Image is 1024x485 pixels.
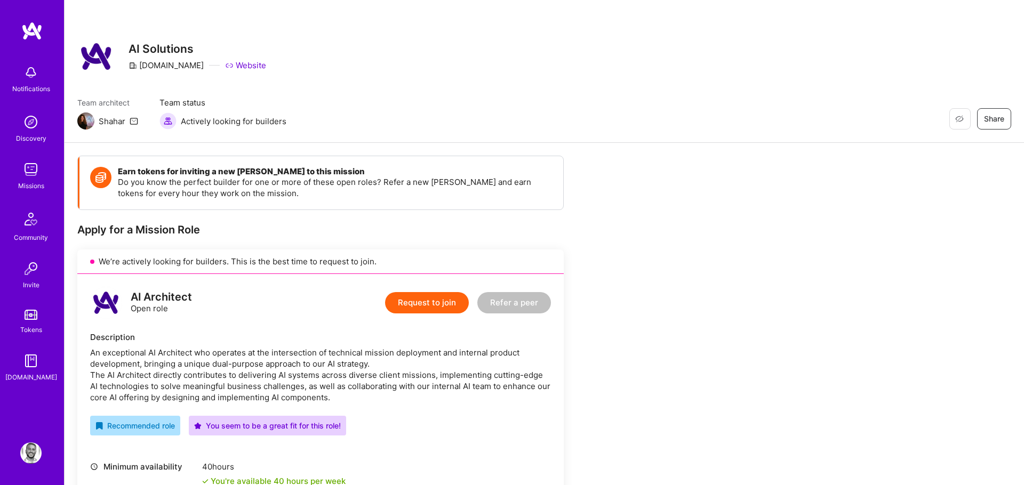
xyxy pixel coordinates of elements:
[18,442,44,464] a: User Avatar
[90,167,111,188] img: Token icon
[194,420,341,431] div: You seem to be a great fit for this role!
[14,232,48,243] div: Community
[95,420,175,431] div: Recommended role
[90,347,551,403] div: An exceptional AI Architect who operates at the intersection of technical mission deployment and ...
[77,249,564,274] div: We’re actively looking for builders. This is the best time to request to join.
[5,371,57,383] div: [DOMAIN_NAME]
[20,111,42,133] img: discovery
[129,42,266,55] h3: AI Solutions
[984,114,1004,124] span: Share
[225,60,266,71] a: Website
[977,108,1011,130] button: Share
[202,478,209,484] i: icon Check
[23,279,39,290] div: Invite
[21,21,43,41] img: logo
[25,310,37,320] img: tokens
[159,112,177,130] img: Actively looking for builders
[12,83,50,94] div: Notifications
[77,112,94,130] img: Team Architect
[20,324,42,335] div: Tokens
[20,350,42,371] img: guide book
[20,442,42,464] img: User Avatar
[159,97,286,108] span: Team status
[90,332,551,343] div: Description
[129,61,137,70] i: icon CompanyGray
[77,37,116,76] img: Company Logo
[131,292,192,314] div: Open role
[20,159,42,180] img: teamwork
[77,97,138,108] span: Team architect
[129,60,204,71] div: [DOMAIN_NAME]
[131,292,192,303] div: AI Architect
[20,62,42,83] img: bell
[99,116,125,127] div: Shahar
[18,206,44,232] img: Community
[202,461,346,472] div: 40 hours
[90,463,98,471] i: icon Clock
[118,176,553,199] p: Do you know the perfect builder for one or more of these open roles? Refer a new [PERSON_NAME] an...
[955,115,964,123] i: icon EyeClosed
[90,287,122,319] img: logo
[181,116,286,127] span: Actively looking for builders
[130,117,138,125] i: icon Mail
[16,133,46,144] div: Discovery
[385,292,469,313] button: Request to join
[77,223,564,237] div: Apply for a Mission Role
[20,258,42,279] img: Invite
[118,167,553,176] h4: Earn tokens for inviting a new [PERSON_NAME] to this mission
[95,422,103,430] i: icon RecommendedBadge
[194,422,202,430] i: icon PurpleStar
[477,292,551,313] button: Refer a peer
[18,180,44,191] div: Missions
[90,461,197,472] div: Minimum availability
